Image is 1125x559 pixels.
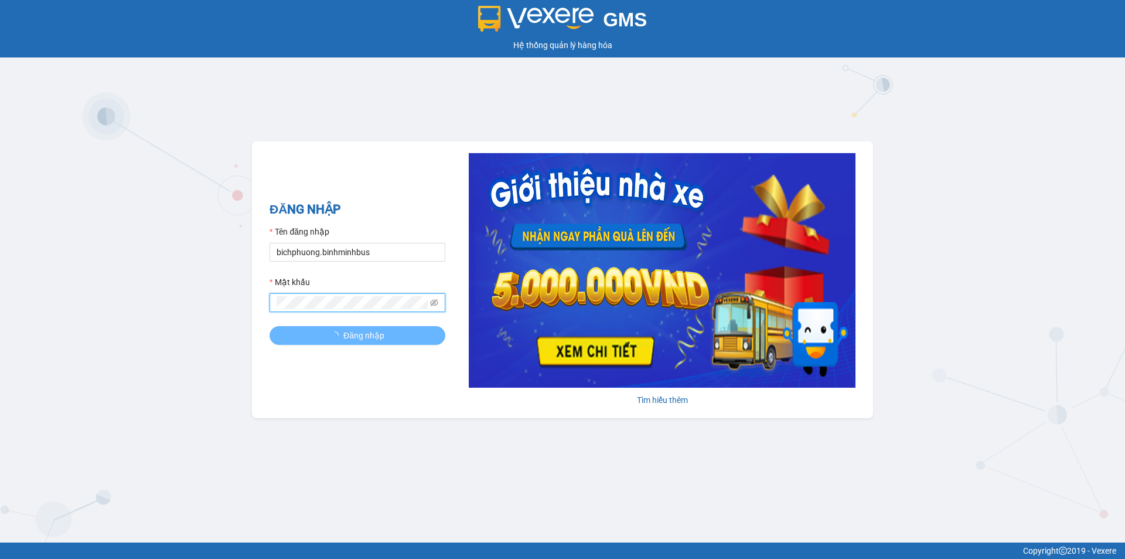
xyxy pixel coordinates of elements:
[270,225,329,238] label: Tên đăng nhập
[603,9,647,31] span: GMS
[330,331,343,340] span: loading
[1059,547,1067,555] span: copyright
[478,6,594,32] img: logo 2
[469,394,855,406] div: Tìm hiểu thêm
[9,544,1116,557] div: Copyright 2019 - Vexere
[3,39,1122,52] div: Hệ thống quản lý hàng hóa
[478,18,647,27] a: GMS
[430,299,438,307] span: eye-invisible
[270,243,445,262] input: Tên đăng nhập
[270,326,445,345] button: Đăng nhập
[270,276,310,289] label: Mật khẩu
[343,329,384,342] span: Đăng nhập
[469,153,855,388] img: banner-0
[270,200,445,219] h2: ĐĂNG NHẬP
[277,296,428,309] input: Mật khẩu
